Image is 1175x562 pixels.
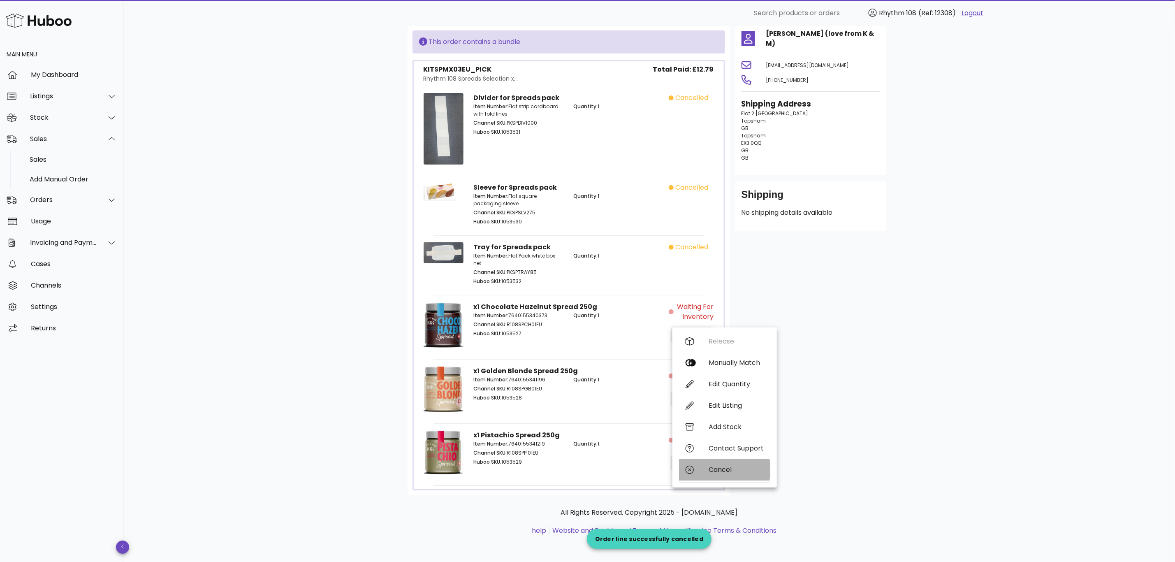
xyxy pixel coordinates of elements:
[473,278,501,285] span: Huboo SKU:
[31,217,117,225] div: Usage
[672,455,714,470] button: action
[30,92,97,100] div: Listings
[573,312,663,319] p: 1
[742,98,880,110] h3: Shipping Address
[766,62,849,69] span: [EMAIL_ADDRESS][DOMAIN_NAME]
[573,103,663,110] p: 1
[473,458,501,465] span: Huboo SKU:
[672,327,714,341] button: action
[742,110,809,117] span: Flat 2 [GEOGRAPHIC_DATA]
[473,312,563,319] p: 7640155340373
[473,321,507,328] span: Channel SKU:
[473,103,508,110] span: Item Number:
[424,65,518,74] div: KITSPMX03EU_PICK
[879,8,916,18] span: Rhythm 108
[918,8,956,18] span: (Ref: 12308)
[573,376,598,383] span: Quantity:
[709,423,764,431] div: Add Stock
[742,139,762,146] span: EX3 0QQ
[414,508,885,518] p: All Rights Reserved. Copyright 2025 - [DOMAIN_NAME]
[709,466,764,474] div: Cancel
[473,321,563,328] p: R108SPCH01EU
[549,526,776,536] li: and
[473,252,508,259] span: Item Number:
[473,119,563,127] p: PKSPDIV1000
[473,376,563,383] p: 7640155341196
[675,183,708,193] span: cancelled
[473,119,507,126] span: Channel SKU:
[31,71,117,79] div: My Dashboard
[473,440,508,447] span: Item Number:
[473,103,563,118] p: Flat strip cardboard with fold lines
[473,394,563,402] p: 1053528
[573,193,663,200] p: 1
[573,252,598,259] span: Quantity:
[688,526,776,535] a: Service Terms & Conditions
[573,193,598,200] span: Quantity:
[473,183,557,192] strong: Sleeve for Spreads pack
[30,239,97,246] div: Invoicing and Payments
[6,12,72,29] img: Huboo Logo
[30,175,117,183] div: Add Manual Order
[473,209,563,216] p: PKSPSLV275
[473,193,563,207] p: Flat square packaging sleeve
[587,535,711,543] div: Order line successfully cancelled
[424,430,464,474] img: Product Image
[573,376,663,383] p: 1
[709,380,764,388] div: Edit Quantity
[742,125,749,132] span: GB
[31,303,117,311] div: Settings
[473,278,563,285] p: 1053532
[473,330,501,337] span: Huboo SKU:
[709,359,764,367] div: Manually Match
[30,156,117,163] div: Sales
[31,260,117,268] div: Cases
[424,302,464,348] img: Product Image
[573,440,663,448] p: 1
[419,37,718,47] div: This order contains a bundle
[424,242,464,263] img: Product Image
[742,147,749,154] span: GB
[709,402,764,409] div: Edit Listing
[653,65,714,74] span: Total Paid: £12.79
[473,252,563,267] p: Flat Pack white box net
[473,209,507,216] span: Channel SKU:
[766,29,880,49] h4: [PERSON_NAME] (love from K & M)
[766,77,809,84] span: [PHONE_NUMBER]
[473,242,551,252] strong: Tray for Spreads pack
[473,218,501,225] span: Huboo SKU:
[473,449,507,456] span: Channel SKU:
[30,135,97,143] div: Sales
[573,312,598,319] span: Quantity:
[675,242,708,252] span: cancelled
[742,117,766,124] span: Topsham
[473,312,508,319] span: Item Number:
[424,93,464,165] img: Product Image
[424,74,518,83] div: Rhythm 108 Spreads Selection x...
[473,128,501,135] span: Huboo SKU:
[742,188,880,208] div: Shipping
[31,324,117,332] div: Returns
[473,366,578,376] strong: x1 Golden Blonde Spread 250g
[31,281,117,289] div: Channels
[473,330,563,337] p: 1053527
[742,132,766,139] span: Topsham
[424,366,464,412] img: Product Image
[709,444,764,452] div: Contact Support
[473,193,508,200] span: Item Number:
[473,394,501,401] span: Huboo SKU:
[573,440,598,447] span: Quantity:
[473,385,507,392] span: Channel SKU:
[473,269,507,276] span: Channel SKU:
[30,114,97,121] div: Stock
[473,93,559,102] strong: Divider for Spreads pack
[424,183,464,201] img: Product Image
[672,391,714,406] button: action
[473,128,563,136] p: 1053531
[473,376,508,383] span: Item Number:
[30,196,97,204] div: Orders
[473,302,597,311] strong: x1 Chocolate Hazelnut Spread 250g
[675,302,714,322] span: Waiting for Inventory
[473,458,563,466] p: 1053529
[552,526,675,535] a: Website and Dashboard Terms of Use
